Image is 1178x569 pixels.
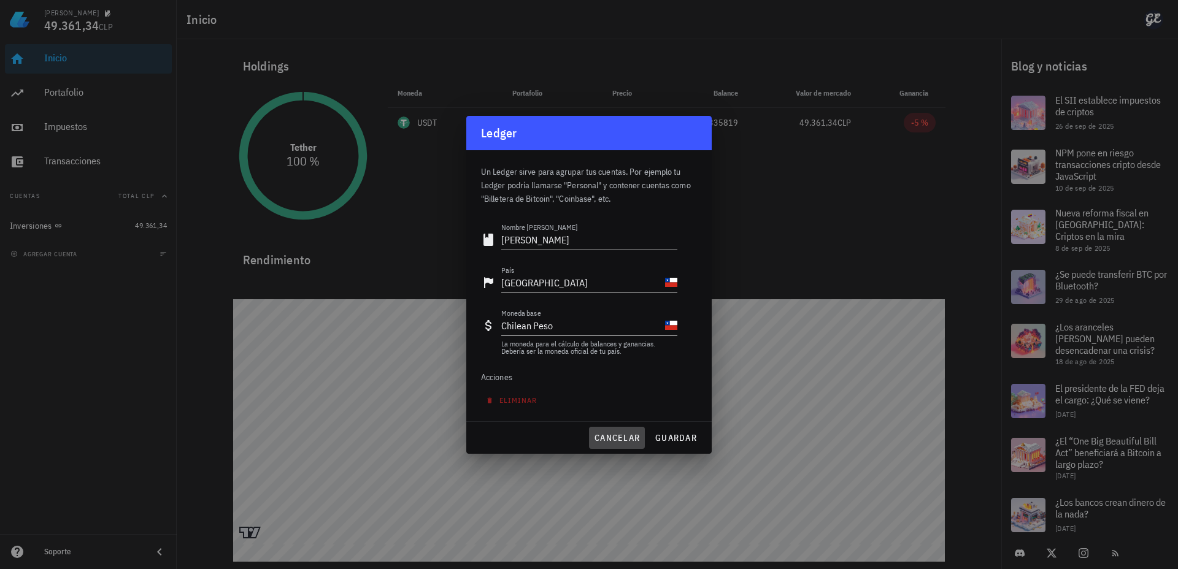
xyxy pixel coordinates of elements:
[481,123,517,143] div: Ledger
[501,340,677,355] div: La moneda para el cálculo de balances y ganancias. Debería ser la moneda oficial de tu país.
[481,150,697,213] div: Un Ledger sirve para agrupar tus cuentas. Por ejemplo tu Ledger podría llamarse "Personal" y cont...
[594,432,640,443] span: cancelar
[481,362,677,392] div: Acciones
[488,395,537,405] span: eliminar
[501,319,553,332] span: Chilean Peso
[501,308,541,318] label: Moneda base
[501,223,578,232] label: Nombre [PERSON_NAME]
[501,265,514,275] label: País
[481,392,545,409] button: eliminar
[589,427,645,449] button: cancelar
[665,277,677,289] div: CL-icon
[650,427,702,449] button: guardar
[655,432,697,443] span: guardar
[665,319,677,332] div: CLP-icon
